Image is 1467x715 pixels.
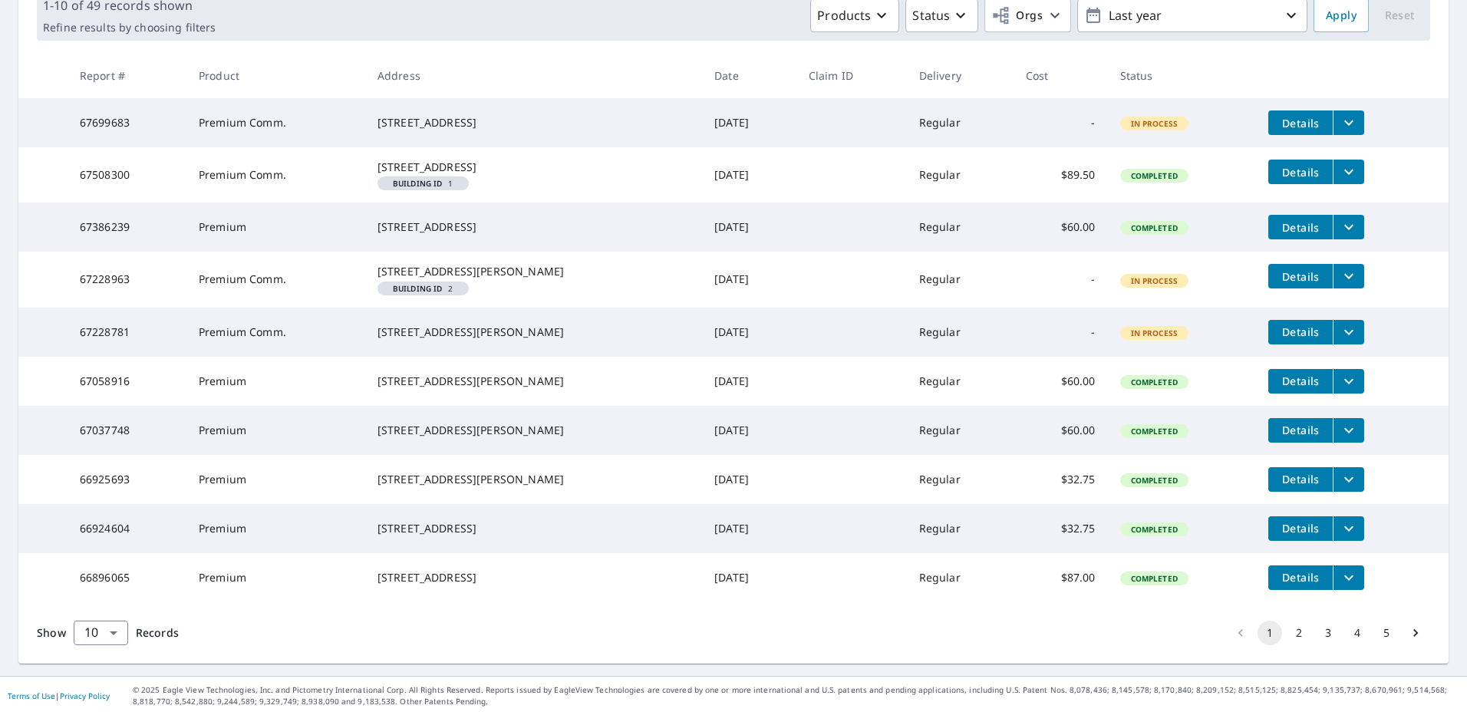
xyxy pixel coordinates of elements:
[1277,521,1324,535] span: Details
[186,98,365,147] td: Premium Comm.
[1122,426,1187,437] span: Completed
[907,147,1014,203] td: Regular
[702,203,796,252] td: [DATE]
[1333,110,1364,135] button: filesDropdownBtn-67699683
[68,504,186,553] td: 66924604
[186,147,365,203] td: Premium Comm.
[1333,565,1364,590] button: filesDropdownBtn-66896065
[1122,328,1188,338] span: In Process
[1333,369,1364,394] button: filesDropdownBtn-67058916
[1268,418,1333,443] button: detailsBtn-67037748
[1014,504,1108,553] td: $32.75
[1277,220,1324,235] span: Details
[377,570,690,585] div: [STREET_ADDRESS]
[377,472,690,487] div: [STREET_ADDRESS][PERSON_NAME]
[74,621,128,645] div: Show 10 records
[1014,147,1108,203] td: $89.50
[186,53,365,98] th: Product
[1268,160,1333,184] button: detailsBtn-67508300
[68,203,186,252] td: 67386239
[186,504,365,553] td: Premium
[37,625,66,640] span: Show
[1345,621,1370,645] button: Go to page 4
[1014,308,1108,357] td: -
[1333,418,1364,443] button: filesDropdownBtn-67037748
[186,553,365,602] td: Premium
[1277,116,1324,130] span: Details
[796,53,907,98] th: Claim ID
[377,374,690,389] div: [STREET_ADDRESS][PERSON_NAME]
[907,406,1014,455] td: Regular
[907,455,1014,504] td: Regular
[186,252,365,307] td: Premium Comm.
[1403,621,1428,645] button: Go to next page
[68,98,186,147] td: 67699683
[702,308,796,357] td: [DATE]
[1268,320,1333,344] button: detailsBtn-67228781
[1277,269,1324,284] span: Details
[393,180,443,187] em: Building ID
[1277,423,1324,437] span: Details
[1122,475,1187,486] span: Completed
[186,406,365,455] td: Premium
[1326,6,1357,25] span: Apply
[68,357,186,406] td: 67058916
[1268,467,1333,492] button: detailsBtn-66925693
[68,553,186,602] td: 66896065
[1258,621,1282,645] button: page 1
[1268,215,1333,239] button: detailsBtn-67386239
[1122,377,1187,387] span: Completed
[60,690,110,701] a: Privacy Policy
[1374,621,1399,645] button: Go to page 5
[702,553,796,602] td: [DATE]
[702,406,796,455] td: [DATE]
[1287,621,1311,645] button: Go to page 2
[1122,524,1187,535] span: Completed
[68,252,186,307] td: 67228963
[907,357,1014,406] td: Regular
[702,357,796,406] td: [DATE]
[43,21,216,35] p: Refine results by choosing filters
[1277,570,1324,585] span: Details
[377,264,690,279] div: [STREET_ADDRESS][PERSON_NAME]
[136,625,179,640] span: Records
[817,6,871,25] p: Products
[1014,553,1108,602] td: $87.00
[907,98,1014,147] td: Regular
[1103,2,1282,29] p: Last year
[68,147,186,203] td: 67508300
[393,285,443,292] em: Building ID
[377,219,690,235] div: [STREET_ADDRESS]
[1268,516,1333,541] button: detailsBtn-66924604
[1014,203,1108,252] td: $60.00
[365,53,702,98] th: Address
[377,160,690,175] div: [STREET_ADDRESS]
[1277,374,1324,388] span: Details
[8,690,55,701] a: Terms of Use
[702,147,796,203] td: [DATE]
[186,455,365,504] td: Premium
[1333,264,1364,288] button: filesDropdownBtn-67228963
[907,53,1014,98] th: Delivery
[74,611,128,654] div: 10
[186,357,365,406] td: Premium
[1268,369,1333,394] button: detailsBtn-67058916
[1122,118,1188,129] span: In Process
[1014,53,1108,98] th: Cost
[1268,110,1333,135] button: detailsBtn-67699683
[68,308,186,357] td: 67228781
[377,325,690,340] div: [STREET_ADDRESS][PERSON_NAME]
[68,455,186,504] td: 66925693
[702,53,796,98] th: Date
[907,308,1014,357] td: Regular
[133,684,1459,707] p: © 2025 Eagle View Technologies, Inc. and Pictometry International Corp. All Rights Reserved. Repo...
[384,285,463,292] span: 2
[384,180,463,187] span: 1
[912,6,950,25] p: Status
[1316,621,1340,645] button: Go to page 3
[377,521,690,536] div: [STREET_ADDRESS]
[1277,472,1324,486] span: Details
[68,406,186,455] td: 67037748
[702,98,796,147] td: [DATE]
[68,53,186,98] th: Report #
